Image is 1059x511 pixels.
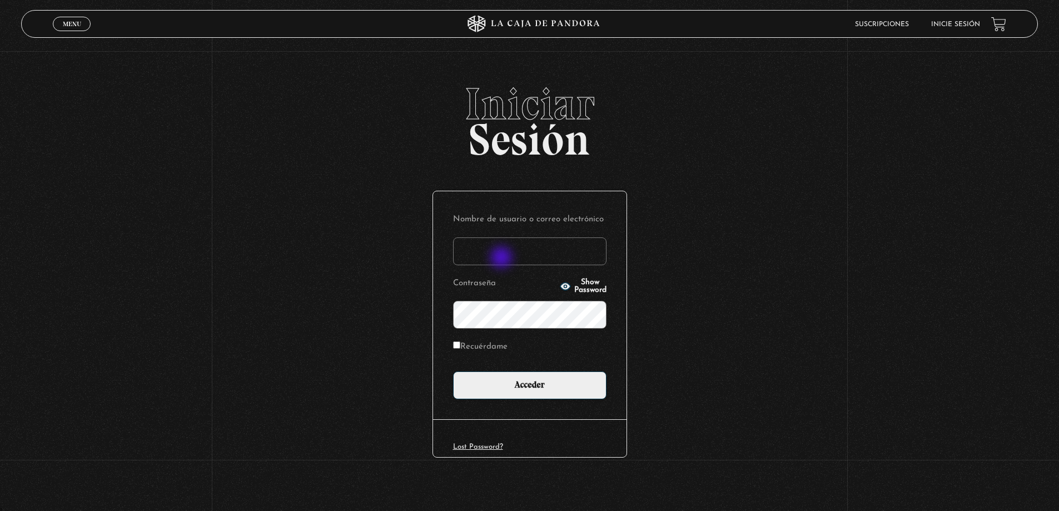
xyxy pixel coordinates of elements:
[931,21,980,28] a: Inicie sesión
[560,279,606,294] button: Show Password
[453,371,606,399] input: Acceder
[63,21,81,27] span: Menu
[453,275,556,292] label: Contraseña
[453,211,606,229] label: Nombre de usuario o correo electrónico
[855,21,909,28] a: Suscripciones
[574,279,606,294] span: Show Password
[59,30,85,38] span: Cerrar
[453,341,460,349] input: Recuérdame
[453,443,503,450] a: Lost Password?
[21,82,1038,126] span: Iniciar
[453,339,508,356] label: Recuérdame
[991,17,1006,32] a: View your shopping cart
[21,82,1038,153] h2: Sesión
